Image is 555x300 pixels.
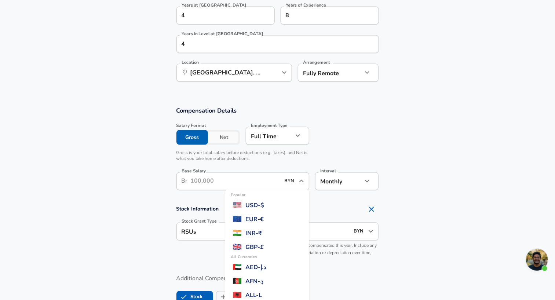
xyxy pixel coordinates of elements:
span: EUR - € [245,215,264,224]
input: USD [282,176,297,187]
div: RSUs [176,223,224,241]
span: ALL - L [245,291,262,300]
span: 🇦🇫 [233,276,242,287]
span: USD - $ [245,201,264,210]
span: INR - ₹ [245,229,262,238]
input: 0 [176,7,259,25]
label: Arrangement [303,61,330,65]
h3: Compensation Details [176,106,379,115]
span: 🇺🇸 [233,200,242,211]
input: USD [351,226,366,237]
button: Remove Section [364,202,379,217]
label: Location [182,61,199,65]
span: How much in stock will you be compensated this year. Include any overlapping stock grants, apprec... [246,243,377,263]
div: Monthly [315,172,362,190]
button: Open [279,67,289,78]
label: Base Salary [182,169,206,173]
div: Fully Remote [298,64,352,82]
span: AED - د.إ [245,263,266,272]
span: GBP - £ [245,243,264,252]
h4: Stock Information [176,202,379,217]
label: Stock Grant Type [182,219,217,224]
span: AFN - ؋ [245,277,264,286]
span: 🇬🇧 [233,242,242,253]
label: Years in Level at [GEOGRAPHIC_DATA] [182,32,263,36]
span: All Currencies [231,255,257,261]
input: 100,000 [191,172,280,190]
input: 1 [176,35,363,53]
span: Salary Format [176,122,240,129]
div: Open chat [526,249,548,271]
span: 🇮🇳 [233,228,242,239]
button: Close [296,176,307,186]
button: Open [366,226,376,237]
label: Interval [320,169,336,173]
button: Gross [176,130,208,145]
label: Additional Compensation [176,273,379,285]
label: Employment Type [251,124,288,128]
label: Years of Experience [286,3,326,8]
span: 🇦🇪 [233,262,242,273]
p: Gross is your total salary before deductions (e.g., taxes), and Net is what you take home after d... [176,150,310,162]
div: Full Time [246,127,293,145]
label: Years at [GEOGRAPHIC_DATA] [182,3,247,8]
span: 🇪🇺 [233,214,242,225]
input: 7 [281,7,363,25]
button: Net [208,130,240,145]
span: Popular [231,192,245,198]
